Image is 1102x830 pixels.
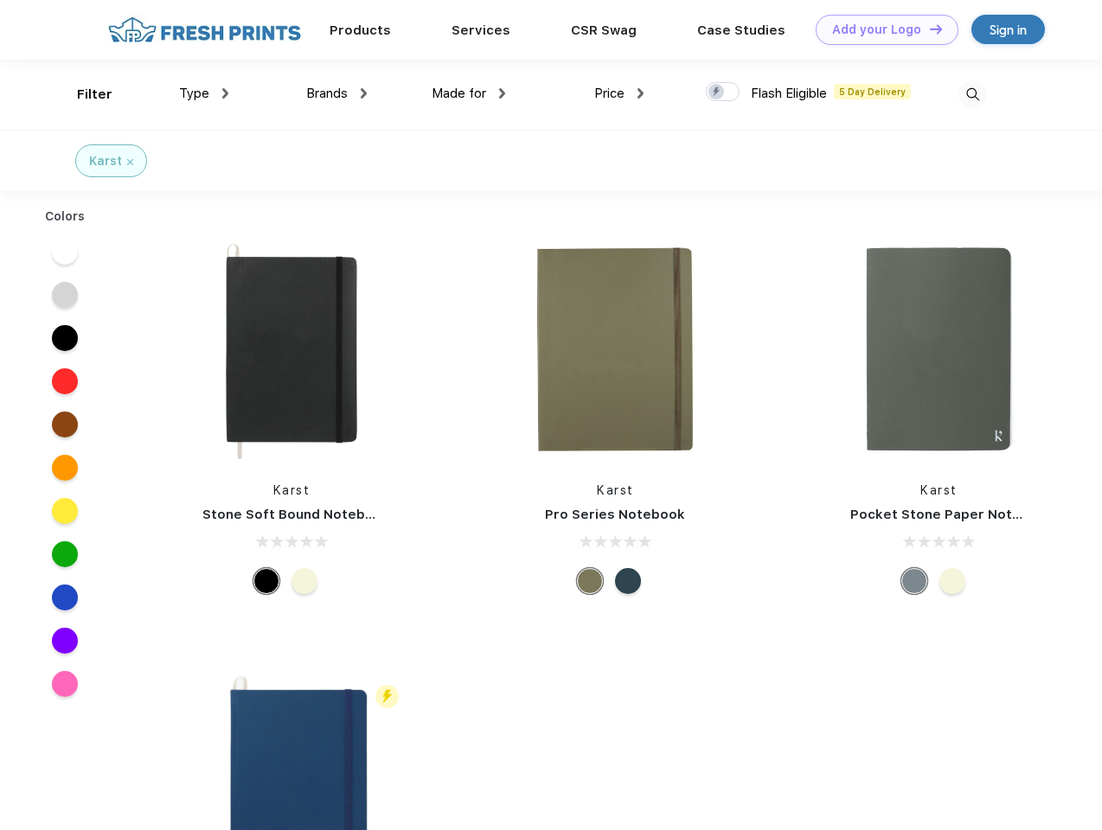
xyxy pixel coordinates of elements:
a: Karst [273,483,311,497]
img: dropdown.png [361,88,367,99]
div: Karst [89,152,122,170]
span: Type [179,86,209,101]
img: dropdown.png [637,88,644,99]
span: Flash Eligible [751,86,827,101]
a: Karst [920,483,958,497]
img: DT [930,24,942,34]
div: Beige [292,568,317,594]
div: Navy [615,568,641,594]
a: Products [330,22,391,38]
img: func=resize&h=266 [500,234,730,464]
div: Beige [939,568,965,594]
div: Colors [32,207,99,226]
div: Olive [577,568,603,594]
a: Pocket Stone Paper Notebook [850,507,1054,522]
a: Sign in [971,15,1045,44]
img: dropdown.png [499,88,505,99]
a: Karst [597,483,634,497]
a: CSR Swag [571,22,637,38]
a: Services [452,22,510,38]
div: Gray [901,568,927,594]
a: Pro Series Notebook [545,507,685,522]
div: Sign in [990,20,1027,40]
img: filter_cancel.svg [127,159,133,165]
img: func=resize&h=266 [176,234,407,464]
div: Black [253,568,279,594]
img: desktop_search.svg [958,80,987,109]
img: flash_active_toggle.svg [375,685,399,708]
span: Brands [306,86,348,101]
div: Add your Logo [832,22,921,37]
div: Filter [77,85,112,105]
a: Stone Soft Bound Notebook [202,507,390,522]
img: fo%20logo%202.webp [103,15,306,45]
img: dropdown.png [222,88,228,99]
img: func=resize&h=266 [824,234,1054,464]
span: Price [594,86,625,101]
span: 5 Day Delivery [834,84,911,99]
span: Made for [432,86,486,101]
